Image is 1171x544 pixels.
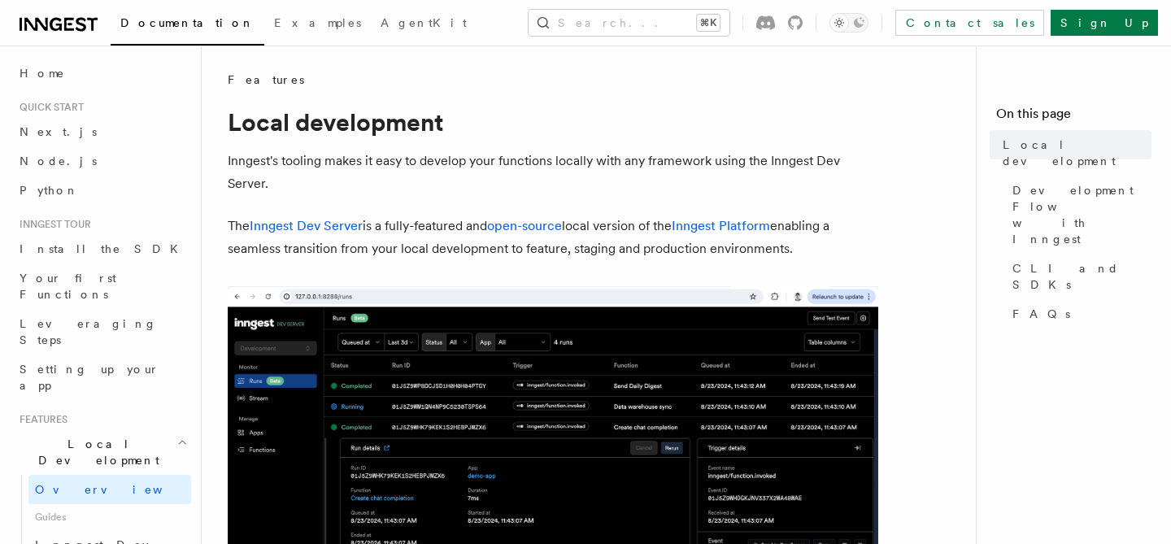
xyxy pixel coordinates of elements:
[13,413,67,426] span: Features
[1006,299,1151,329] a: FAQs
[13,101,84,114] span: Quick start
[274,16,361,29] span: Examples
[895,10,1044,36] a: Contact sales
[20,272,116,301] span: Your first Functions
[381,16,467,29] span: AgentKit
[1012,260,1151,293] span: CLI and SDKs
[228,215,878,260] p: The is a fully-featured and local version of the enabling a seamless transition from your local d...
[13,263,191,309] a: Your first Functions
[250,218,363,233] a: Inngest Dev Server
[20,317,157,346] span: Leveraging Steps
[20,184,79,197] span: Python
[20,65,65,81] span: Home
[529,10,729,36] button: Search...⌘K
[672,218,770,233] a: Inngest Platform
[228,72,304,88] span: Features
[13,429,191,475] button: Local Development
[20,363,159,392] span: Setting up your app
[996,130,1151,176] a: Local development
[35,483,202,496] span: Overview
[13,59,191,88] a: Home
[13,117,191,146] a: Next.js
[1012,182,1151,247] span: Development Flow with Inngest
[20,125,97,138] span: Next.js
[13,436,177,468] span: Local Development
[264,5,371,44] a: Examples
[1051,10,1158,36] a: Sign Up
[28,504,191,530] span: Guides
[13,218,91,231] span: Inngest tour
[13,176,191,205] a: Python
[1003,137,1151,169] span: Local development
[371,5,477,44] a: AgentKit
[996,104,1151,130] h4: On this page
[228,107,878,137] h1: Local development
[28,475,191,504] a: Overview
[1006,254,1151,299] a: CLI and SDKs
[111,5,264,46] a: Documentation
[13,146,191,176] a: Node.js
[829,13,868,33] button: Toggle dark mode
[1006,176,1151,254] a: Development Flow with Inngest
[13,309,191,355] a: Leveraging Steps
[120,16,255,29] span: Documentation
[697,15,720,31] kbd: ⌘K
[20,242,188,255] span: Install the SDK
[13,355,191,400] a: Setting up your app
[487,218,562,233] a: open-source
[228,150,878,195] p: Inngest's tooling makes it easy to develop your functions locally with any framework using the In...
[13,234,191,263] a: Install the SDK
[1012,306,1070,322] span: FAQs
[20,154,97,168] span: Node.js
